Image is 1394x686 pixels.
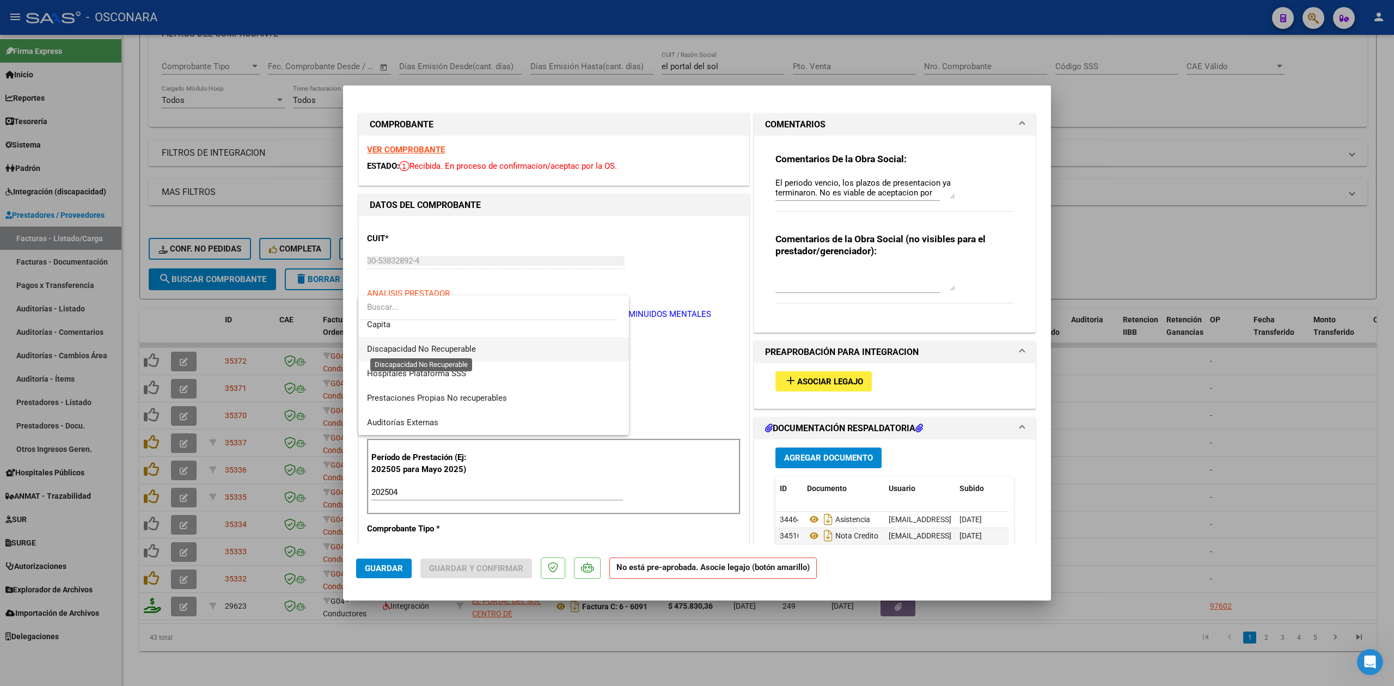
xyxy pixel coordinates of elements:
span: Auditorías Externas [367,418,438,427]
span: Prestaciones Propias No recuperables [367,393,507,403]
span: Capita [367,320,390,329]
iframe: Intercom live chat [1357,649,1383,675]
span: Hospitales Plataforma SSS [367,369,466,378]
span: Discapacidad No Recuperable [367,344,476,354]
